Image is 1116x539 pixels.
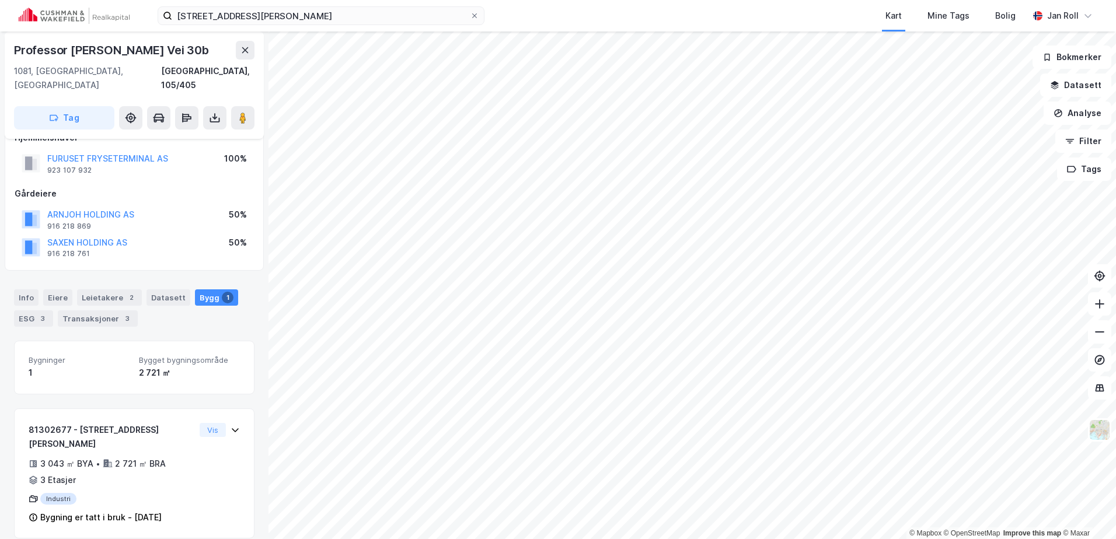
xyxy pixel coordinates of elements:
input: Søk på adresse, matrikkel, gårdeiere, leietakere eller personer [172,7,470,24]
div: Transaksjoner [58,310,138,327]
div: 50% [229,208,247,222]
button: Analyse [1044,101,1111,125]
button: Vis [200,423,226,437]
div: 923 107 932 [47,166,92,175]
div: 3 043 ㎡ BYA [40,457,93,471]
div: Professor [PERSON_NAME] Vei 30b [14,41,211,60]
span: Bygninger [29,355,130,365]
div: Info [14,289,39,306]
iframe: Chat Widget [1058,483,1116,539]
div: 81302677 - [STREET_ADDRESS][PERSON_NAME] [29,423,195,451]
img: Z [1089,419,1111,441]
div: Bygg [195,289,238,306]
div: 50% [229,236,247,250]
div: 2 721 ㎡ BRA [115,457,166,471]
span: Bygget bygningsområde [139,355,240,365]
button: Tag [14,106,114,129]
div: Bolig [995,9,1016,23]
div: 1081, [GEOGRAPHIC_DATA], [GEOGRAPHIC_DATA] [14,64,161,92]
div: 2 721 ㎡ [139,366,240,380]
div: 916 218 869 [47,222,91,231]
div: 2 [125,292,137,303]
a: Improve this map [1003,529,1061,537]
div: Jan Roll [1047,9,1079,23]
div: Datasett [147,289,190,306]
div: Gårdeiere [15,187,254,201]
div: Leietakere [77,289,142,306]
div: Eiere [43,289,72,306]
button: Bokmerker [1033,45,1111,69]
div: 3 [37,313,48,324]
div: Kart [885,9,902,23]
button: Tags [1057,157,1111,181]
div: 3 Etasjer [40,473,76,487]
a: Mapbox [909,529,941,537]
div: • [96,459,100,468]
div: 916 218 761 [47,249,90,258]
div: ESG [14,310,53,327]
div: 3 [121,313,133,324]
div: 1 [222,292,233,303]
div: [GEOGRAPHIC_DATA], 105/405 [161,64,254,92]
div: Bygning er tatt i bruk - [DATE] [40,510,162,524]
div: 1 [29,366,130,380]
button: Filter [1055,129,1111,153]
div: Kontrollprogram for chat [1058,483,1116,539]
button: Datasett [1040,73,1111,97]
img: cushman-wakefield-realkapital-logo.202ea83816669bd177139c58696a8fa1.svg [19,8,130,24]
div: Mine Tags [927,9,969,23]
div: 100% [224,152,247,166]
a: OpenStreetMap [944,529,1000,537]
